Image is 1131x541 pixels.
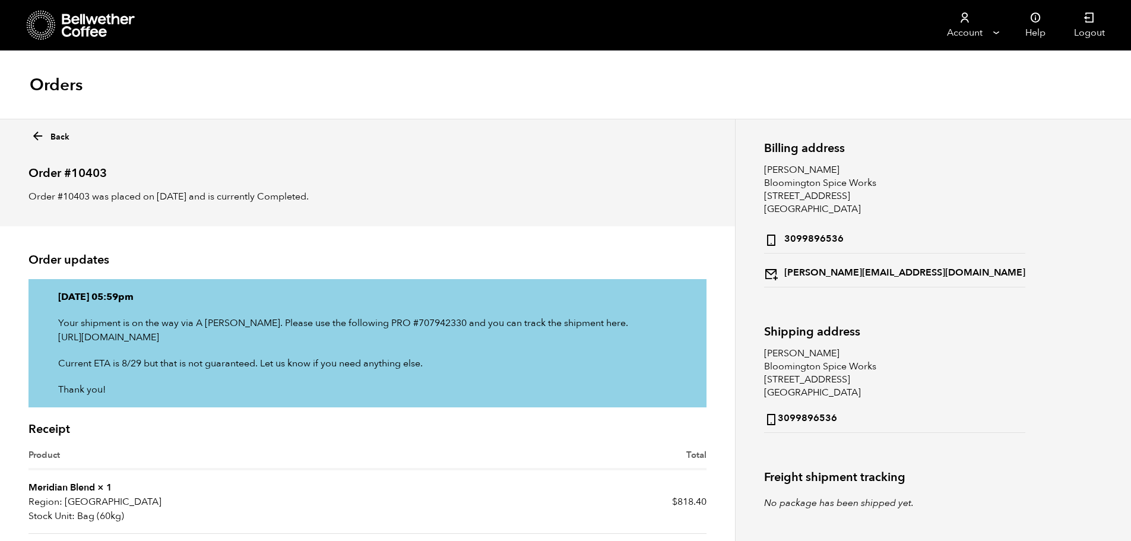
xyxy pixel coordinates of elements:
p: [GEOGRAPHIC_DATA] [28,495,368,509]
span: $ [672,495,677,508]
p: Current ETA is 8/29 but that is not guaranteed. Let us know if you need anything else. [58,356,677,371]
th: Total [368,448,707,470]
strong: [PERSON_NAME][EMAIL_ADDRESS][DOMAIN_NAME] [764,264,1025,281]
p: Bag (60kg) [28,509,368,523]
p: Thank you! [58,382,677,397]
h2: Order updates [28,253,707,267]
a: [URL][DOMAIN_NAME] [58,331,159,344]
h1: Orders [30,74,83,96]
p: Order #10403 was placed on [DATE] and is currently Completed. [28,189,707,204]
a: Meridian Blend [28,481,95,494]
h2: Order #10403 [28,156,707,181]
strong: 3099896536 [764,230,844,247]
address: [PERSON_NAME] Bloomington Spice Works [STREET_ADDRESS] [GEOGRAPHIC_DATA] [764,163,1025,287]
h2: Shipping address [764,325,1025,338]
strong: Region: [28,495,62,509]
strong: × 1 [97,481,112,494]
th: Product [28,448,368,470]
address: [PERSON_NAME] Bloomington Spice Works [STREET_ADDRESS] [GEOGRAPHIC_DATA] [764,347,1025,433]
p: Your shipment is on the way via A [PERSON_NAME]. Please use the following PRO #707942330 and you ... [58,316,677,344]
h2: Freight shipment tracking [764,470,1103,484]
p: [DATE] 05:59pm [58,290,677,304]
i: No package has been shipped yet. [764,496,914,510]
bdi: 818.40 [672,495,707,508]
h2: Billing address [764,141,1025,155]
strong: Stock Unit: [28,509,75,523]
a: Back [31,126,69,143]
h2: Receipt [28,422,707,436]
strong: 3099896536 [764,409,837,426]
